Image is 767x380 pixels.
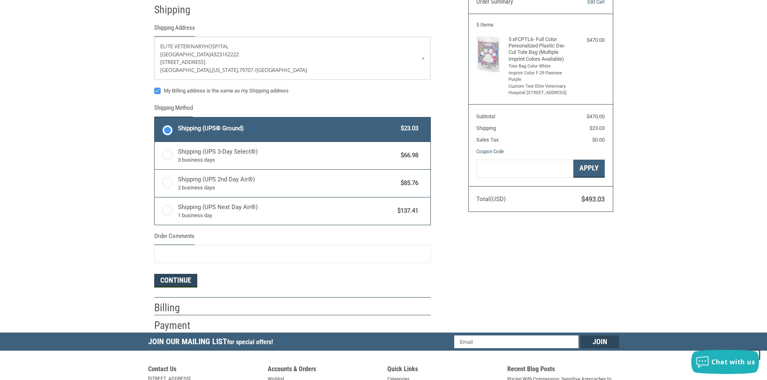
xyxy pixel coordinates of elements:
[212,66,239,74] span: [US_STATE],
[239,66,256,74] span: 79707 /
[178,124,397,133] span: Shipping (UPS® Ground)
[476,195,506,203] span: Total (USD)
[476,125,496,131] span: Shipping
[454,335,579,348] input: Email
[160,43,204,50] span: Elite Veterinary
[711,357,755,366] span: Chat with us
[211,51,239,58] span: 4323162222
[154,23,195,37] legend: Shipping Address
[154,103,193,117] legend: Shipping Method
[155,37,430,80] a: Enter or select a different address
[154,274,197,288] button: Continue
[160,66,212,74] span: [GEOGRAPHIC_DATA],
[573,36,605,44] div: $470.00
[154,3,201,16] h2: Shipping
[178,184,397,192] span: 2 business days
[573,160,605,178] button: Apply
[148,333,277,353] h5: Join Our Mailing List
[154,232,194,245] legend: Order Comments
[256,66,307,74] span: [GEOGRAPHIC_DATA]
[587,113,605,119] span: $470.00
[581,335,619,348] input: Join
[178,203,394,220] span: Shipping (UPS Next Day Air®)
[154,301,201,314] h2: Billing
[509,83,571,97] li: Custom Text Elite Veterinary Hospital [STREET_ADDRESS]
[154,88,431,94] label: My Billing address is the same as my Shipping address
[387,365,499,375] h5: Quick Links
[178,175,397,192] span: Shipping (UPS 2nd Day Air®)
[476,22,605,28] h3: 5 Items
[476,113,495,119] span: Subtotal
[509,63,571,70] li: Tote Bag Color White
[509,36,571,62] h4: 5 x FCPTL6- Full Color Personalized Plastic Die-Cut Tote Bag (Multiple Imprint Colors Available)
[581,195,605,203] span: $493.03
[394,206,419,216] span: $137.41
[691,350,759,374] button: Chat with us
[268,365,380,375] h5: Accounts & Orders
[160,51,211,58] span: [GEOGRAPHIC_DATA]
[178,147,397,164] span: Shipping (UPS 3-Day Select®)
[178,212,394,220] span: 1 business day
[397,179,419,188] span: $85.76
[397,124,419,133] span: $23.03
[178,156,397,164] span: 3 business days
[509,70,571,83] li: Imprint Color F-29 Pantone Purple
[148,365,260,375] h5: Contact Us
[476,160,573,178] input: Gift Certificate or Coupon Code
[154,319,201,332] h2: Payment
[204,43,229,50] span: Hospital
[227,338,273,346] span: for special offers!
[589,125,605,131] span: $23.03
[507,365,619,375] h5: Recent Blog Posts
[476,137,498,143] span: Sales Tax
[160,58,205,66] span: [STREET_ADDRESS]
[476,148,504,154] a: Coupon Code
[397,151,419,160] span: $66.98
[592,137,605,143] span: $0.00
